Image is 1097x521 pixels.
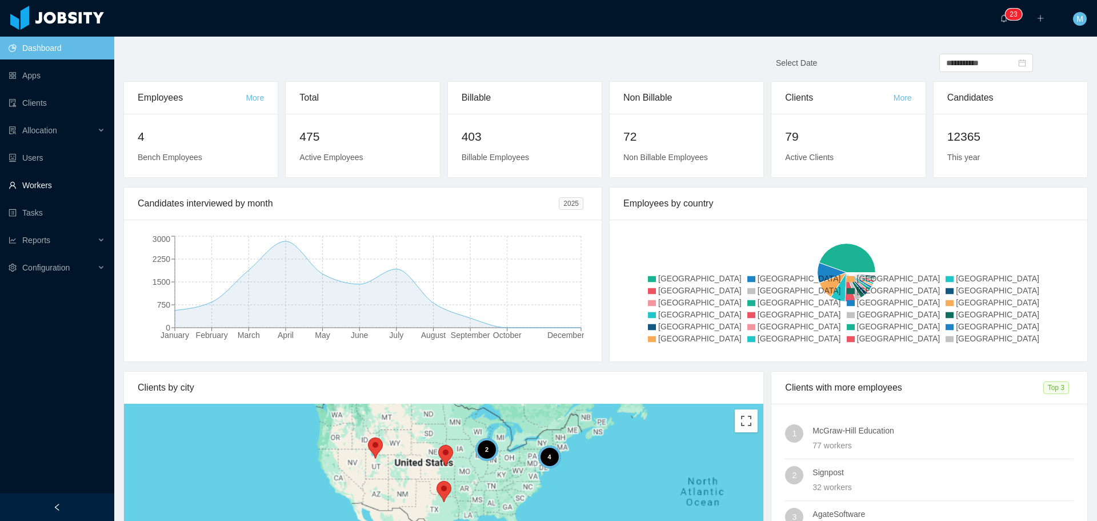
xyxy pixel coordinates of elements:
[857,310,940,319] span: [GEOGRAPHIC_DATA]
[1014,9,1018,20] p: 3
[658,286,742,295] span: [GEOGRAPHIC_DATA]
[1036,14,1044,22] i: icon: plus
[792,466,796,484] span: 2
[658,274,742,283] span: [GEOGRAPHIC_DATA]
[166,323,170,332] tspan: 0
[9,236,17,244] i: icon: line-chart
[947,153,980,162] span: This year
[9,126,17,134] i: icon: solution
[1010,9,1014,20] p: 2
[238,331,260,340] tspan: March
[785,153,834,162] span: Active Clients
[658,310,742,319] span: [GEOGRAPHIC_DATA]
[22,236,50,245] span: Reports
[1076,12,1083,26] span: M
[9,37,105,59] a: icon: pie-chartDashboard
[812,508,1074,520] h4: AgateSoftware
[299,153,363,162] span: Active Employees
[1018,59,1026,67] i: icon: calendar
[947,128,1074,146] h2: 12365
[956,286,1039,295] span: [GEOGRAPHIC_DATA]
[758,310,841,319] span: [GEOGRAPHIC_DATA]
[658,298,742,307] span: [GEOGRAPHIC_DATA]
[758,334,841,343] span: [GEOGRAPHIC_DATA]
[658,322,742,331] span: [GEOGRAPHIC_DATA]
[299,128,426,146] h2: 475
[857,298,940,307] span: [GEOGRAPHIC_DATA]
[1000,14,1008,22] i: icon: bell
[315,331,330,340] tspan: May
[22,263,70,272] span: Configuration
[812,424,1074,437] h4: McGraw-Hill Education
[792,424,796,443] span: 1
[956,298,1039,307] span: [GEOGRAPHIC_DATA]
[623,82,750,114] div: Non Billable
[857,322,940,331] span: [GEOGRAPHIC_DATA]
[785,372,1043,404] div: Clients with more employees
[462,153,529,162] span: Billable Employees
[758,322,841,331] span: [GEOGRAPHIC_DATA]
[758,274,841,283] span: [GEOGRAPHIC_DATA]
[623,128,750,146] h2: 72
[451,331,490,340] tspan: September
[22,126,57,135] span: Allocation
[138,153,202,162] span: Bench Employees
[389,331,403,340] tspan: July
[493,331,522,340] tspan: October
[138,372,750,404] div: Clients by city
[1043,381,1069,394] span: Top 3
[776,58,817,67] span: Select Date
[153,234,170,244] tspan: 3000
[812,481,1074,494] div: 32 workers
[812,439,1074,452] div: 77 workers
[462,128,588,146] h2: 403
[351,331,369,340] tspan: June
[246,93,264,102] a: More
[153,254,170,264] tspan: 2250
[812,466,1074,479] h4: Signpost
[138,128,264,146] h2: 4
[278,331,294,340] tspan: April
[735,409,758,432] button: Toggle fullscreen view
[956,334,1039,343] span: [GEOGRAPHIC_DATA]
[547,331,584,340] tspan: December
[956,310,1039,319] span: [GEOGRAPHIC_DATA]
[1005,9,1022,20] sup: 23
[559,197,583,210] span: 2025
[857,334,940,343] span: [GEOGRAPHIC_DATA]
[153,277,170,287] tspan: 1500
[138,82,246,114] div: Employees
[475,438,498,461] div: 2
[299,82,426,114] div: Total
[758,298,841,307] span: [GEOGRAPHIC_DATA]
[785,82,893,114] div: Clients
[9,146,105,169] a: icon: robotUsers
[161,331,189,340] tspan: January
[462,82,588,114] div: Billable
[658,334,742,343] span: [GEOGRAPHIC_DATA]
[956,322,1039,331] span: [GEOGRAPHIC_DATA]
[196,331,228,340] tspan: February
[894,93,912,102] a: More
[9,92,105,114] a: icon: auditClients
[857,286,940,295] span: [GEOGRAPHIC_DATA]
[9,174,105,197] a: icon: userWorkers
[623,153,708,162] span: Non Billable Employees
[947,82,1074,114] div: Candidates
[785,128,911,146] h2: 79
[9,264,17,272] i: icon: setting
[956,274,1039,283] span: [GEOGRAPHIC_DATA]
[138,188,559,220] div: Candidates interviewed by month
[157,300,171,309] tspan: 750
[421,331,446,340] tspan: August
[538,446,560,468] div: 4
[9,64,105,87] a: icon: appstoreApps
[9,201,105,224] a: icon: profileTasks
[857,274,940,283] span: [GEOGRAPHIC_DATA]
[758,286,841,295] span: [GEOGRAPHIC_DATA]
[623,188,1074,220] div: Employees by country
